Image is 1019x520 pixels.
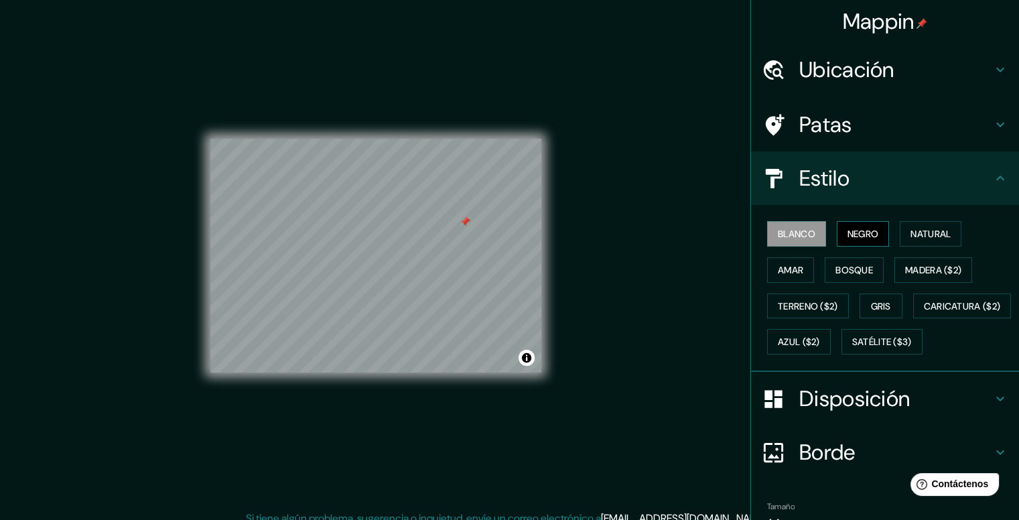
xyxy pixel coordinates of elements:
[778,336,820,348] font: Azul ($2)
[767,257,814,283] button: Amar
[767,221,826,247] button: Blanco
[799,438,856,466] font: Borde
[894,257,972,283] button: Madera ($2)
[905,264,961,276] font: Madera ($2)
[799,164,850,192] font: Estilo
[778,300,838,312] font: Terreno ($2)
[860,294,902,319] button: Gris
[852,336,912,348] font: Satélite ($3)
[916,18,927,29] img: pin-icon.png
[751,43,1019,96] div: Ubicación
[210,139,541,373] canvas: Mapa
[751,426,1019,479] div: Borde
[900,221,961,247] button: Natural
[751,151,1019,205] div: Estilo
[767,501,795,512] font: Tamaño
[825,257,884,283] button: Bosque
[847,228,879,240] font: Negro
[835,264,873,276] font: Bosque
[751,372,1019,426] div: Disposición
[751,98,1019,151] div: Patas
[767,294,849,319] button: Terreno ($2)
[913,294,1012,319] button: Caricatura ($2)
[799,56,894,84] font: Ubicación
[778,264,803,276] font: Amar
[841,329,923,354] button: Satélite ($3)
[799,111,852,139] font: Patas
[519,350,535,366] button: Activar o desactivar atribución
[900,468,1004,505] iframe: Lanzador de widgets de ayuda
[837,221,890,247] button: Negro
[799,385,910,413] font: Disposición
[924,300,1001,312] font: Caricatura ($2)
[767,329,831,354] button: Azul ($2)
[871,300,891,312] font: Gris
[910,228,951,240] font: Natural
[843,7,914,36] font: Mappin
[778,228,815,240] font: Blanco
